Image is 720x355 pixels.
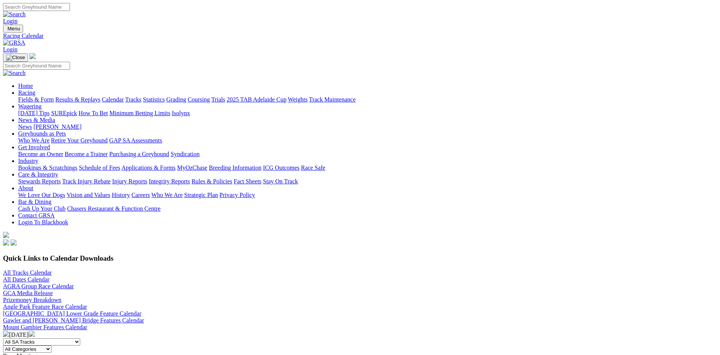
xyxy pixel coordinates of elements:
a: Injury Reports [112,178,147,185]
div: [DATE] [3,331,717,338]
a: Mount Gambier Features Calendar [3,324,87,330]
a: Become an Owner [18,151,63,157]
a: About [18,185,33,191]
a: How To Bet [79,110,108,116]
a: Login [3,18,17,24]
a: Trials [211,96,225,103]
div: Industry [18,164,717,171]
a: Prizemoney Breakdown [3,297,61,303]
a: Minimum Betting Limits [109,110,170,116]
a: Calendar [102,96,124,103]
div: Get Involved [18,151,717,158]
img: logo-grsa-white.png [3,232,9,238]
button: Toggle navigation [3,53,28,62]
input: Search [3,3,70,11]
a: Bar & Dining [18,199,51,205]
a: AGRA Group Race Calendar [3,283,74,289]
a: Grading [166,96,186,103]
a: Become a Trainer [65,151,108,157]
a: Racing Calendar [3,33,717,39]
div: About [18,192,717,199]
a: Statistics [143,96,165,103]
img: facebook.svg [3,239,9,246]
div: Racing [18,96,717,103]
span: Menu [8,26,20,31]
img: chevron-left-pager-white.svg [3,331,9,337]
a: Wagering [18,103,42,109]
img: logo-grsa-white.png [30,53,36,59]
div: News & Media [18,124,717,130]
a: Care & Integrity [18,171,58,178]
a: GCA Media Release [3,290,53,296]
div: Bar & Dining [18,205,717,212]
a: Privacy Policy [219,192,255,198]
a: Results & Replays [55,96,100,103]
a: Schedule of Fees [79,164,120,171]
a: Weights [288,96,308,103]
a: Coursing [188,96,210,103]
img: Search [3,70,26,77]
a: 2025 TAB Adelaide Cup [227,96,286,103]
a: Race Safe [301,164,325,171]
h3: Quick Links to Calendar Downloads [3,254,717,263]
input: Search [3,62,70,70]
a: Angle Park Feature Race Calendar [3,303,87,310]
a: Fact Sheets [234,178,261,185]
img: Search [3,11,26,18]
a: All Dates Calendar [3,276,50,283]
a: Contact GRSA [18,212,54,219]
a: Fields & Form [18,96,54,103]
button: Toggle navigation [3,25,23,33]
a: All Tracks Calendar [3,269,52,276]
a: Purchasing a Greyhound [109,151,169,157]
a: Login To Blackbook [18,219,68,225]
img: twitter.svg [11,239,17,246]
a: [GEOGRAPHIC_DATA] Lower Grade Feature Calendar [3,310,142,317]
a: We Love Our Dogs [18,192,65,198]
a: Track Injury Rebate [62,178,110,185]
a: Careers [131,192,150,198]
a: Login [3,46,17,53]
a: SUREpick [51,110,77,116]
a: Stay On Track [263,178,298,185]
a: MyOzChase [177,164,207,171]
a: Syndication [171,151,199,157]
a: Stewards Reports [18,178,61,185]
a: Chasers Restaurant & Function Centre [67,205,160,212]
img: GRSA [3,39,25,46]
a: Breeding Information [209,164,261,171]
a: Who We Are [151,192,183,198]
a: GAP SA Assessments [109,137,162,144]
a: [PERSON_NAME] [33,124,81,130]
a: Integrity Reports [149,178,190,185]
div: Care & Integrity [18,178,717,185]
a: Retire Your Greyhound [51,137,108,144]
a: Cash Up Your Club [18,205,65,212]
a: Gawler and [PERSON_NAME] Bridge Features Calendar [3,317,144,324]
a: Rules & Policies [191,178,232,185]
a: Industry [18,158,38,164]
a: Track Maintenance [309,96,356,103]
a: History [112,192,130,198]
a: Bookings & Scratchings [18,164,77,171]
a: Isolynx [172,110,190,116]
a: Greyhounds as Pets [18,130,66,137]
a: Home [18,83,33,89]
a: Racing [18,89,35,96]
img: chevron-right-pager-white.svg [29,331,35,337]
a: News [18,124,32,130]
div: Greyhounds as Pets [18,137,717,144]
a: Vision and Values [67,192,110,198]
a: Who We Are [18,137,50,144]
a: Applications & Forms [121,164,176,171]
a: Get Involved [18,144,50,150]
a: Tracks [125,96,142,103]
div: Wagering [18,110,717,117]
a: News & Media [18,117,55,123]
a: [DATE] Tips [18,110,50,116]
a: Strategic Plan [184,192,218,198]
a: ICG Outcomes [263,164,299,171]
img: Close [6,55,25,61]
